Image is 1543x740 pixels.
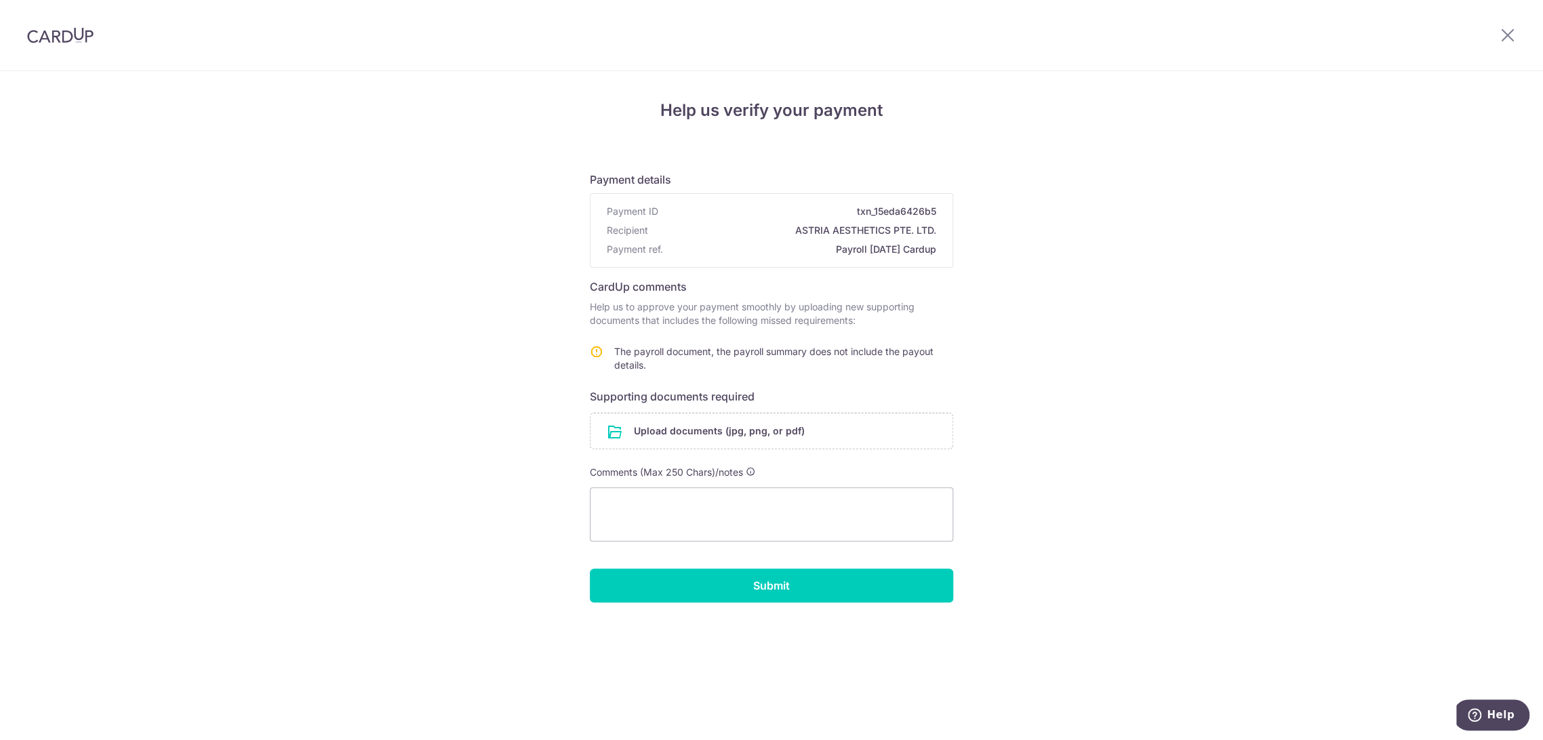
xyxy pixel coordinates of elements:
h4: Help us verify your payment [590,98,953,123]
span: Payment ID [607,205,658,218]
span: Comments (Max 250 Chars)/notes [590,466,743,478]
h6: Supporting documents required [590,388,953,405]
span: Payroll [DATE] Cardup [668,243,936,256]
div: Upload documents (jpg, png, or pdf) [590,413,953,449]
span: txn_15eda6426b5 [664,205,936,218]
h6: Payment details [590,171,953,188]
span: Recipient [607,224,648,237]
img: CardUp [27,27,94,43]
iframe: Opens a widget where you can find more information [1456,699,1529,733]
input: Submit [590,569,953,602]
span: The payroll document, the payroll summary does not include the payout details. [614,346,934,371]
span: ASTRIA AESTHETICS PTE. LTD. [654,224,936,237]
span: Payment ref. [607,243,663,256]
h6: CardUp comments [590,279,953,295]
p: Help us to approve your payment smoothly by uploading new supporting documents that includes the ... [590,300,953,327]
